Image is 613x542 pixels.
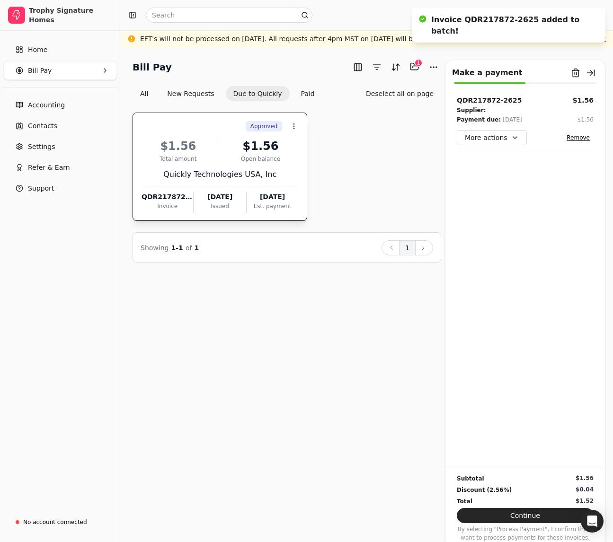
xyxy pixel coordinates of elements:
[28,66,52,76] span: Bill Pay
[4,96,117,114] a: Accounting
[563,132,594,143] button: Remove
[4,137,117,156] a: Settings
[457,497,472,506] div: Total
[4,40,117,59] a: Home
[576,497,594,505] div: $1.52
[28,45,47,55] span: Home
[576,485,594,494] div: $0.04
[250,122,278,131] span: Approved
[407,59,422,74] button: Batch (1)
[28,163,70,173] span: Refer & Earn
[457,525,594,542] p: By selecting "Process Payment", I confirm that I want to process payments for these invoices.
[457,115,501,124] div: Payment due:
[457,105,486,115] div: Supplier:
[133,86,322,101] div: Invoice filter options
[133,86,156,101] button: All
[457,130,527,145] button: More actions
[186,244,192,252] span: of
[4,61,117,80] button: Bill Pay
[452,67,522,79] div: Make a payment
[247,192,298,202] div: [DATE]
[247,202,298,210] div: Est. payment
[141,244,169,252] span: Showing
[194,202,246,210] div: Issued
[426,60,441,75] button: More
[28,142,55,152] span: Settings
[146,8,312,23] input: Search
[194,192,246,202] div: [DATE]
[576,474,594,482] div: $1.56
[457,485,512,495] div: Discount (2.56%)
[457,96,522,105] div: QDR217872-2625
[29,6,113,25] div: Trophy Signature Homes
[142,155,215,163] div: Total amount
[142,192,193,202] div: QDR217872-2625
[140,34,480,44] div: EFT's will not be processed on [DATE]. All requests after 4pm MST on [DATE] will be processed [DA...
[160,86,222,101] button: New Requests
[28,121,57,131] span: Contacts
[431,14,586,37] div: Invoice QDR217872-2625 added to batch!
[226,86,290,101] button: Due to Quickly
[457,508,594,523] button: Continue
[503,115,522,124] div: [DATE]
[4,179,117,198] button: Support
[457,474,484,483] div: Subtotal
[195,244,199,252] span: 1
[573,96,594,105] button: $1.56
[415,59,422,67] div: 1
[28,100,65,110] span: Accounting
[142,138,215,155] div: $1.56
[577,115,594,124] button: $1.56
[28,184,54,193] span: Support
[293,86,322,101] button: Paid
[4,514,117,531] a: No account connected
[358,86,441,101] button: Deselect all on page
[388,60,403,75] button: Sort
[4,116,117,135] a: Contacts
[142,169,298,180] div: Quickly Technologies USA, Inc
[223,155,299,163] div: Open balance
[4,158,117,177] button: Refer & Earn
[223,138,299,155] div: $1.56
[399,240,416,255] button: 1
[133,60,172,75] h2: Bill Pay
[171,244,183,252] span: 1 - 1
[142,202,193,210] div: Invoice
[23,518,87,526] div: No account connected
[581,510,604,533] div: Open Intercom Messenger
